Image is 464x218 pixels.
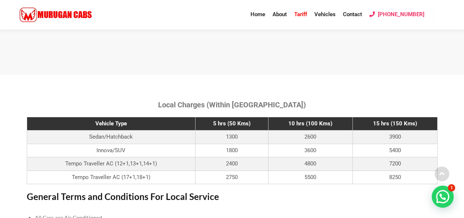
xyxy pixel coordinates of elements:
th: Vehicle Type [27,117,195,131]
td: 2400 [195,157,268,171]
td: 1300 [195,131,268,144]
td: 4800 [268,157,352,171]
td: 3900 [353,131,438,144]
span: Vehicles [314,11,336,18]
td: 2600 [268,131,352,144]
td: 3600 [268,144,352,157]
td: 2750 [195,171,268,184]
td: 1800 [195,144,268,157]
td: 5500 [268,171,352,184]
th: 5 hrs (50 Kms) [195,117,268,131]
th: 15 hrs (150 Kms) [353,117,438,131]
span: Contact [343,11,362,18]
h3: General Terms and Conditions For Local Service [27,192,438,202]
td: Tempo Traveller AC (17+1,18+1) [27,171,195,184]
span: Tariff [294,11,307,18]
td: 5400 [353,144,438,157]
span: About [273,11,287,18]
span: [PHONE_NUMBER] [378,11,424,18]
td: Tempo Traveller AC (12+1,13+1,14+1) [27,157,195,171]
td: Innova/SUV [27,144,195,157]
span: Home [251,11,265,18]
td: Sedan/Hatchback [27,131,195,144]
h4: Local Charges (Within [GEOGRAPHIC_DATA]) [27,100,438,109]
td: 7200 [353,157,438,171]
th: 10 hrs (100 Kms) [268,117,352,131]
td: 8250 [353,171,438,184]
